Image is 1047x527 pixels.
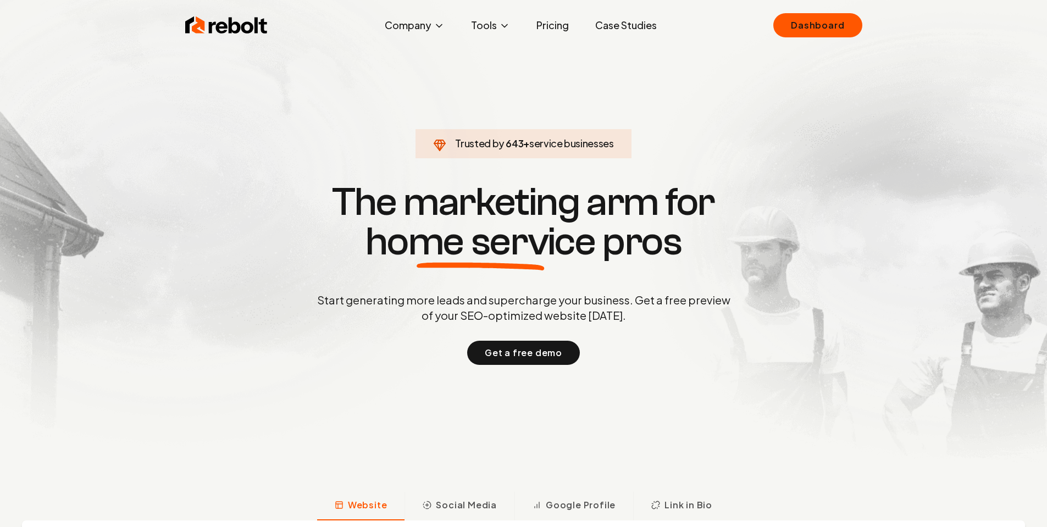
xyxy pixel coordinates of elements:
[506,136,523,151] span: 643
[185,14,268,36] img: Rebolt Logo
[514,492,633,520] button: Google Profile
[455,137,504,149] span: Trusted by
[405,492,514,520] button: Social Media
[376,14,453,36] button: Company
[467,341,580,365] button: Get a free demo
[365,222,596,262] span: home service
[529,137,614,149] span: service businesses
[586,14,666,36] a: Case Studies
[260,182,788,262] h1: The marketing arm for pros
[523,137,529,149] span: +
[436,498,497,512] span: Social Media
[317,492,405,520] button: Website
[528,14,578,36] a: Pricing
[546,498,616,512] span: Google Profile
[462,14,519,36] button: Tools
[633,492,730,520] button: Link in Bio
[348,498,387,512] span: Website
[315,292,733,323] p: Start generating more leads and supercharge your business. Get a free preview of your SEO-optimiz...
[773,13,862,37] a: Dashboard
[664,498,712,512] span: Link in Bio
